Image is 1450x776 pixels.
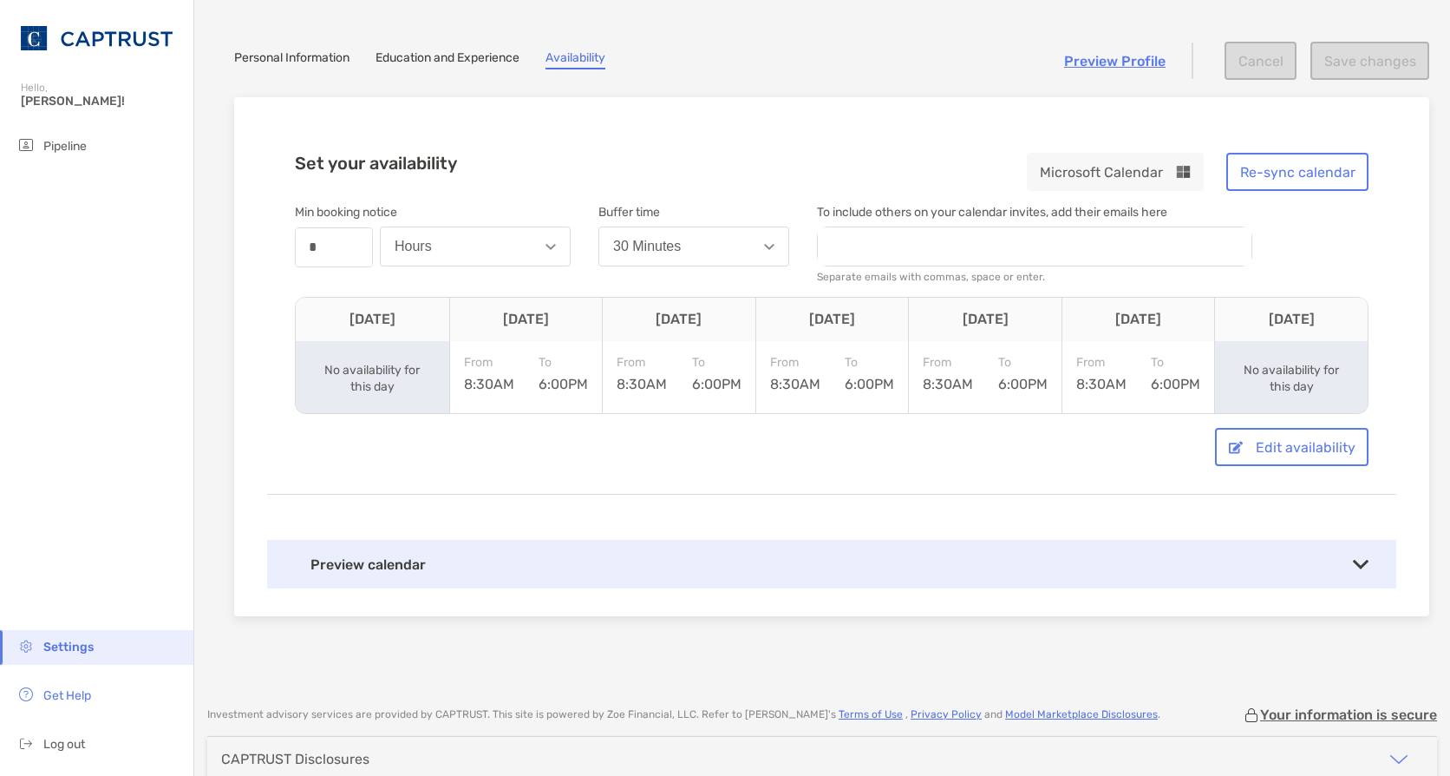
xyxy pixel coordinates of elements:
div: Buffer time [598,205,789,220]
div: 8:30AM [770,355,820,392]
img: icon arrow [1388,749,1409,770]
div: Separate emails with commas, space or enter. [817,271,1252,283]
span: To [539,355,588,370]
img: logout icon [16,733,36,753]
a: Education and Experience [376,50,519,69]
span: To [1151,355,1200,370]
div: Hours [395,239,432,254]
span: To [845,355,894,370]
div: 6:00PM [998,355,1048,392]
a: Preview Profile [1064,53,1166,69]
span: Pipeline [43,139,87,154]
span: Settings [43,640,94,654]
th: [DATE] [755,298,909,341]
div: 6:00PM [1151,355,1200,392]
th: [DATE] [296,298,449,341]
div: To include others on your calendar invites, add their emails here [817,205,1252,220]
img: button icon [1229,441,1243,454]
a: Model Marketplace Disclosures [1005,708,1158,720]
a: Privacy Policy [911,708,982,720]
th: [DATE] [1214,298,1368,341]
span: From [770,355,820,370]
img: CAPTRUST Logo [21,7,173,69]
span: To [998,355,1048,370]
div: 30 Minutes [613,239,681,254]
a: Availability [545,50,605,69]
div: 6:00PM [845,355,894,392]
span: To [692,355,741,370]
div: 8:30AM [617,355,667,392]
button: 30 Minutes [598,227,789,266]
div: No availability for this day [1238,362,1344,395]
th: [DATE] [602,298,755,341]
span: [PERSON_NAME]! [21,94,183,109]
p: Investment advisory services are provided by CAPTRUST . This site is powered by Zoe Financial, LL... [207,708,1160,721]
span: From [1076,355,1127,370]
div: Preview calendar [267,540,1396,589]
button: Edit availability [1215,428,1368,466]
th: [DATE] [1061,298,1215,341]
div: Min booking notice [295,205,571,220]
div: 6:00PM [692,355,741,392]
span: Log out [43,737,85,752]
img: Open dropdown arrow [545,244,556,250]
div: 6:00PM [539,355,588,392]
th: [DATE] [908,298,1061,341]
th: [DATE] [449,298,603,341]
img: settings icon [16,635,36,656]
div: No availability for this day [319,362,425,395]
a: Personal Information [234,50,349,69]
span: From [617,355,667,370]
img: pipeline icon [16,135,36,155]
span: From [923,355,973,370]
span: Get Help [43,688,91,703]
p: Your information is secure [1260,707,1437,723]
h2: Set your availability [295,153,457,174]
button: Hours [380,227,571,266]
a: Terms of Use [839,708,903,720]
img: Open dropdown arrow [764,244,774,250]
img: get-help icon [16,684,36,705]
div: 8:30AM [1076,355,1127,392]
div: CAPTRUST Disclosures [221,751,369,767]
img: Toggle [1353,560,1368,569]
span: From [464,355,514,370]
button: Re-sync calendar [1226,153,1368,191]
div: 8:30AM [464,355,514,392]
div: 8:30AM [923,355,973,392]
